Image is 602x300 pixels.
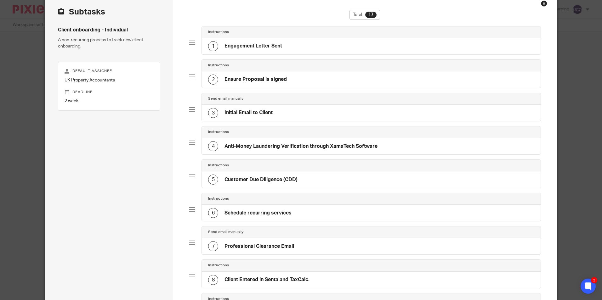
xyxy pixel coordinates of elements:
div: 6 [208,208,218,218]
div: 5 [208,175,218,185]
h4: Instructions [208,163,229,168]
h4: Instructions [208,130,229,135]
div: 8 [208,275,218,285]
div: Total [349,10,380,20]
div: 7 [208,241,218,251]
p: UK Property Accountants [65,77,154,83]
div: 3 [208,108,218,118]
div: 4 [208,141,218,151]
h4: Send email manually [208,96,243,101]
h4: Client onboarding - Individual [58,27,160,33]
h4: Send email manually [208,230,243,235]
h4: Customer Due Diligence (CDD) [224,176,298,183]
h4: Anti-Money Laundering Verification through XamaTech Software [224,143,378,150]
div: 1 [208,41,218,51]
h4: Initial Email to Client [224,109,273,116]
div: 2 [591,277,597,283]
h4: Schedule recurring services [224,210,292,216]
div: Close this dialog window [541,0,547,7]
p: Default assignee [65,69,154,74]
p: 2 week [65,98,154,104]
h4: Professional Clearance Email [224,243,294,250]
h4: Ensure Proposal is signed [224,76,287,83]
p: A non-recurring process to track new client onboarding. [58,37,160,50]
h4: Engagement Letter Sent [224,43,282,49]
h4: Instructions [208,196,229,201]
div: 17 [365,12,377,18]
h4: Client Entered in Senta and TaxCalc. [224,276,310,283]
div: 2 [208,75,218,85]
h4: Instructions [208,263,229,268]
h4: Instructions [208,63,229,68]
h4: Instructions [208,30,229,35]
h2: Subtasks [58,7,105,17]
p: Deadline [65,90,154,95]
